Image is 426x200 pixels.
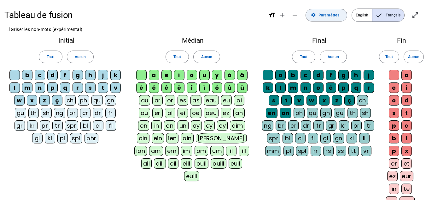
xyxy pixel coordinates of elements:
[22,70,32,80] div: b
[191,120,202,131] div: ay
[326,82,336,93] div: é
[4,27,83,32] label: Griser les non-mots (expérimental)
[52,120,63,131] div: tr
[351,82,361,93] div: q
[187,70,197,80] div: o
[195,146,208,156] div: om
[234,95,244,106] div: oi
[338,70,349,80] div: g
[181,158,192,169] div: eill
[161,82,172,93] div: ê
[22,82,32,93] div: m
[352,9,405,22] mat-button-toggle-group: Language selection
[105,95,116,106] div: gn
[276,120,286,131] div: br
[311,146,321,156] div: rr
[199,82,210,93] div: ï
[201,54,212,60] span: Aucun
[301,82,311,93] div: n
[152,133,164,143] div: ein
[60,82,70,93] div: q
[187,82,197,93] div: î
[204,108,219,118] div: oeu
[199,70,210,80] div: u
[4,6,264,24] h1: Tableau de fusion
[294,108,305,118] div: ph
[288,70,298,80] div: b
[217,120,228,131] div: oy
[359,133,370,143] div: ll
[229,158,242,169] div: euil
[57,133,68,143] div: pl
[230,120,245,131] div: aim
[106,120,116,131] div: fl
[320,108,332,118] div: gn
[313,120,324,131] div: fr
[27,120,38,131] div: kr
[280,108,291,118] div: on
[166,133,178,143] div: ien
[233,108,245,118] div: an
[292,51,315,63] button: Tout
[166,51,189,63] button: Tout
[161,70,172,80] div: e
[190,95,201,106] div: as
[332,95,342,106] div: z
[73,82,83,93] div: r
[308,133,318,143] div: fl
[265,146,281,156] div: mm
[75,54,86,60] span: Aucun
[210,146,224,156] div: um
[85,70,96,80] div: h
[295,133,306,143] div: cl
[67,108,78,118] div: br
[320,133,331,143] div: gl
[385,54,393,60] span: Tout
[39,95,50,106] div: z
[85,82,96,93] div: s
[296,146,308,156] div: spl
[174,70,184,80] div: i
[389,95,399,106] div: o
[98,70,108,80] div: j
[168,158,178,169] div: eil
[311,13,316,18] mat-icon: settings
[152,108,163,118] div: er
[225,70,235,80] div: à
[32,133,43,143] div: gl
[221,95,232,106] div: eu
[178,120,189,131] div: un
[226,146,236,156] div: il
[328,54,339,60] span: Aucun
[338,82,349,93] div: p
[47,82,58,93] div: p
[35,70,45,80] div: c
[178,95,188,106] div: es
[301,120,311,131] div: dr
[195,158,209,169] div: ouil
[91,95,103,106] div: qu
[41,108,52,118] div: sh
[134,146,147,156] div: ion
[237,82,248,93] div: ü
[28,108,39,118] div: th
[267,133,280,143] div: spr
[320,51,347,63] button: Aucun
[15,108,26,118] div: gu
[80,120,91,131] div: bl
[339,120,349,131] div: kr
[306,9,347,21] button: Paramètres
[289,9,301,21] button: Diminuer la taille de la police
[408,54,419,60] span: Aucun
[80,108,90,118] div: cr
[276,9,289,21] button: Augmenter la taille de la police
[181,146,192,156] div: im
[181,133,193,143] div: oin
[389,184,399,194] div: in
[301,70,311,80] div: c
[132,37,253,44] h2: Médian
[40,120,50,131] div: pr
[141,158,152,169] div: ail
[411,11,419,19] mat-icon: open_in_full
[348,146,359,156] div: tt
